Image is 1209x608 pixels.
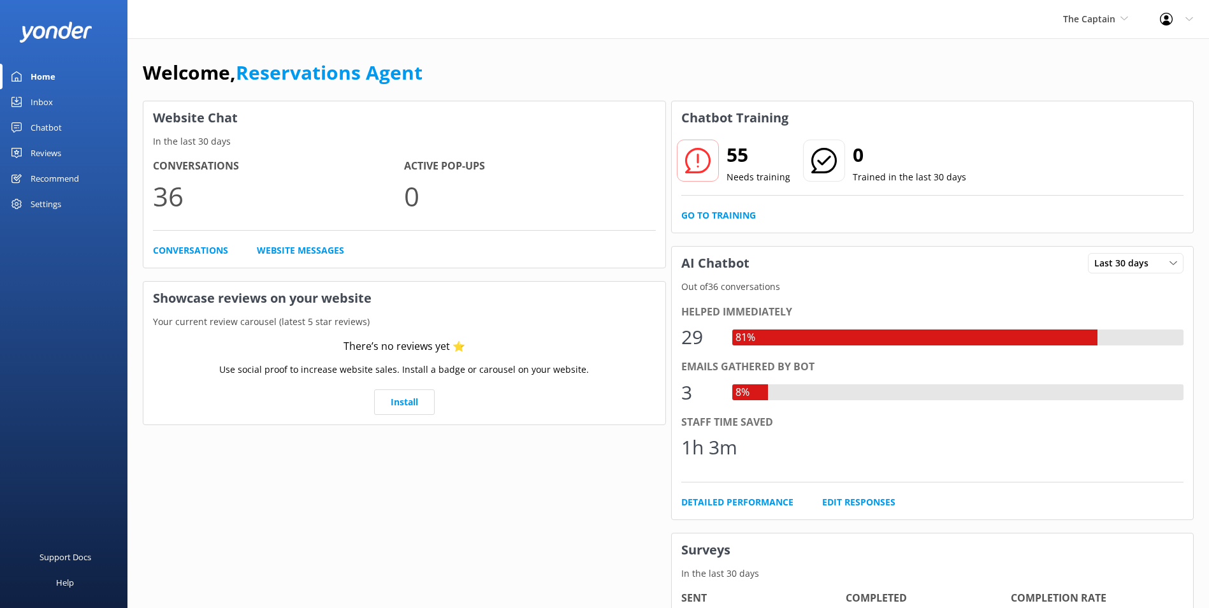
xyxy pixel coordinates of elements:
[153,175,404,217] p: 36
[31,191,61,217] div: Settings
[374,389,435,415] a: Install
[672,101,798,134] h3: Chatbot Training
[31,140,61,166] div: Reviews
[31,166,79,191] div: Recommend
[672,533,1194,567] h3: Surveys
[732,329,758,346] div: 81%
[681,208,756,222] a: Go to Training
[404,175,655,217] p: 0
[143,101,665,134] h3: Website Chat
[143,57,423,88] h1: Welcome,
[853,170,966,184] p: Trained in the last 30 days
[681,495,793,509] a: Detailed Performance
[672,567,1194,581] p: In the last 30 days
[219,363,589,377] p: Use social proof to increase website sales. Install a badge or carousel on your website.
[257,243,344,257] a: Website Messages
[681,304,1184,321] div: Helped immediately
[153,243,228,257] a: Conversations
[681,414,1184,431] div: Staff time saved
[681,359,1184,375] div: Emails gathered by bot
[681,377,720,408] div: 3
[143,282,665,315] h3: Showcase reviews on your website
[31,115,62,140] div: Chatbot
[681,322,720,352] div: 29
[31,89,53,115] div: Inbox
[19,22,92,43] img: yonder-white-logo.png
[31,64,55,89] div: Home
[1011,590,1176,607] h4: Completion Rate
[236,59,423,85] a: Reservations Agent
[732,384,753,401] div: 8%
[672,247,759,280] h3: AI Chatbot
[681,590,846,607] h4: Sent
[846,590,1011,607] h4: Completed
[404,158,655,175] h4: Active Pop-ups
[1063,13,1115,25] span: The Captain
[853,140,966,170] h2: 0
[344,338,465,355] div: There’s no reviews yet ⭐
[143,134,665,148] p: In the last 30 days
[143,315,665,329] p: Your current review carousel (latest 5 star reviews)
[56,570,74,595] div: Help
[1094,256,1156,270] span: Last 30 days
[727,140,790,170] h2: 55
[727,170,790,184] p: Needs training
[672,280,1194,294] p: Out of 36 conversations
[822,495,895,509] a: Edit Responses
[153,158,404,175] h4: Conversations
[40,544,91,570] div: Support Docs
[681,432,737,463] div: 1h 3m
